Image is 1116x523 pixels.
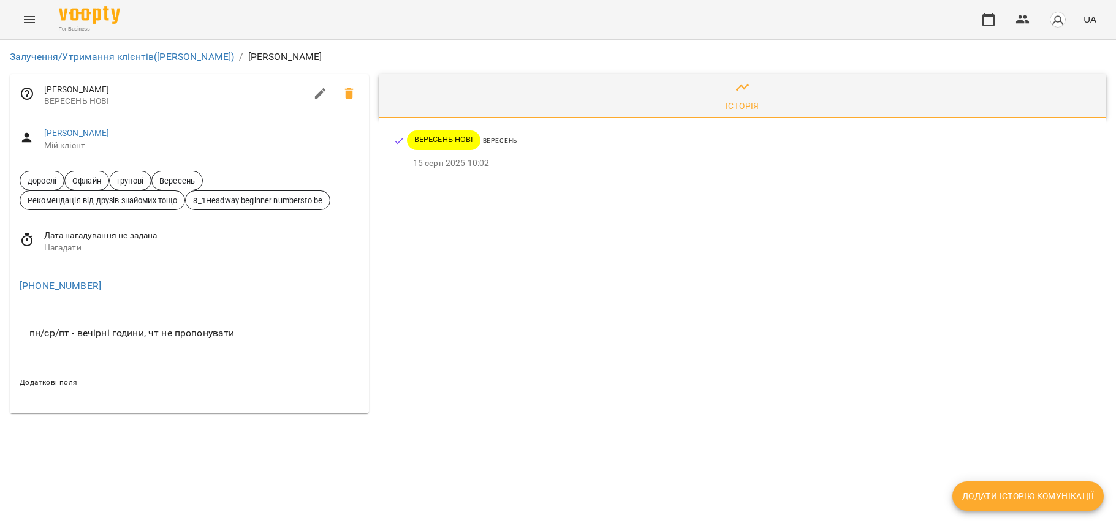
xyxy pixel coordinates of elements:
[1049,11,1066,28] img: avatar_s.png
[407,134,480,145] span: ВЕРЕСЕНЬ НОВІ
[44,96,306,108] span: ВЕРЕСЕНЬ НОВІ
[29,326,349,341] span: пн/ср/пт - вечірні години, чт не пропонувати
[59,25,120,33] span: For Business
[1084,13,1096,26] span: UA
[44,140,359,152] span: Мій клієнт
[20,280,101,292] a: [PHONE_NUMBER]
[15,5,44,34] button: Menu
[44,242,359,254] span: Нагадати
[1079,8,1101,31] button: UA
[248,50,322,64] p: [PERSON_NAME]
[726,99,759,113] div: Історія
[413,157,1087,170] p: 15 серп 2025 10:02
[44,84,306,96] span: [PERSON_NAME]
[44,230,359,242] span: Дата нагадування не задана
[186,195,330,206] span: 8_1Headway beginner numbersto be
[20,378,77,386] span: Додаткові поля
[20,86,34,101] svg: Відповідальний співробітник не заданий
[152,175,202,187] span: Вересень
[10,51,234,62] a: Залучення/Утримання клієнтів([PERSON_NAME])
[483,137,518,144] span: ВЕРЕСЕНЬ
[20,175,64,187] span: дорослі
[10,50,1106,64] nav: breadcrumb
[239,50,243,64] li: /
[59,6,120,24] img: Voopty Logo
[20,195,184,206] span: Рекомендація від друзів знайомих тощо
[110,175,151,187] span: групові
[44,128,110,138] a: [PERSON_NAME]
[65,175,108,187] span: Офлайн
